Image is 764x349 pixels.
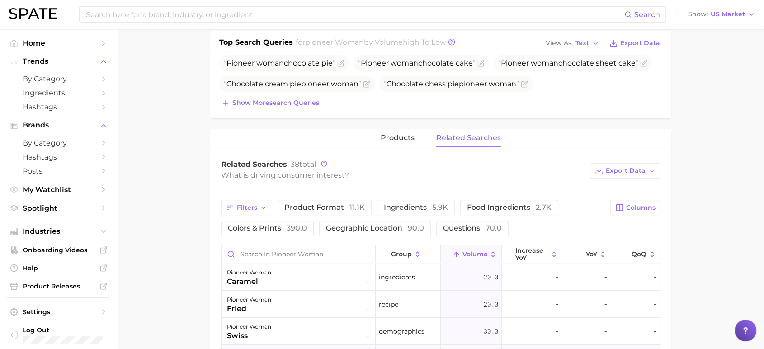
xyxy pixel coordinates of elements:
button: Flag as miscategorized or irrelevant [337,60,344,67]
button: Filters [221,200,272,215]
span: - [653,326,657,337]
span: - [653,272,657,283]
button: Export Data [607,37,662,50]
span: Export Data [620,39,660,47]
span: Pioneer [361,59,389,67]
span: related searches [436,134,501,142]
span: Home [23,39,95,47]
a: My Watchlist [7,183,110,197]
span: Ingredients [23,89,95,97]
span: Spotlight [23,204,95,212]
span: woman [331,80,358,88]
span: Hashtags [23,103,95,111]
span: - [555,272,559,283]
div: swiss [227,330,271,341]
span: Export Data [606,167,646,174]
span: Columns [626,204,656,212]
span: colors & prints [228,224,307,232]
div: fried [227,303,271,314]
button: Show moresearch queries [219,97,321,109]
span: 90.0 [408,224,424,232]
span: Filters [237,204,257,212]
span: food ingredients [467,203,552,212]
button: Columns [610,200,660,215]
h1: Top Search Queries [219,37,293,50]
a: Settings [7,305,110,319]
span: Show [688,12,708,17]
span: pioneer woman [305,38,364,47]
span: Brands [23,121,95,129]
span: Trends [23,57,95,66]
span: chocolate sheet cake [498,59,638,67]
span: pioneer [301,80,329,88]
span: Product Releases [23,282,95,290]
span: ingredients [379,272,415,283]
span: pioneer [459,80,487,88]
button: group [376,245,441,263]
span: woman [489,80,516,88]
span: View As [546,41,573,46]
div: pioneer woman [227,294,271,305]
button: QoQ [611,245,660,263]
a: Posts [7,164,110,178]
span: total [291,160,316,169]
a: Help [7,261,110,275]
span: Chocolate cream pie [224,80,361,88]
span: increase YoY [515,247,548,261]
span: - [604,272,608,283]
span: 5.9k [432,203,448,212]
span: product format [284,203,365,212]
span: 38 [291,160,299,169]
a: Ingredients [7,86,110,100]
div: caramel [227,276,271,287]
a: by Category [7,136,110,150]
a: Product Releases [7,279,110,293]
span: QoQ [632,250,646,258]
button: Industries [7,225,110,238]
span: 2.7k [536,203,552,212]
button: ShowUS Market [686,9,757,20]
button: Flag as miscategorized or irrelevant [521,80,528,88]
span: high to low [403,38,446,47]
span: ingredients [384,203,448,212]
span: Help [23,264,95,272]
button: increase YoY [502,245,562,263]
button: Volume [441,245,501,263]
span: 390.0 [287,224,307,232]
a: Log out. Currently logged in with e-mail trisha.hanold@schreiberfoods.com. [7,323,110,346]
button: pioneer womanfried–recipe20.0--- [222,291,660,318]
span: Log Out [23,326,133,334]
span: Onboarding Videos [23,246,95,254]
span: Pioneer [501,59,529,67]
span: Text [575,41,589,46]
button: YoY [562,245,611,263]
button: Brands [7,118,110,132]
span: by Category [23,139,95,147]
span: 70.0 [486,224,502,232]
input: Search in pioneer woman [222,245,375,263]
span: recipe [379,299,398,310]
div: What is driving consumer interest? [221,169,585,181]
a: Hashtags [7,100,110,114]
button: Flag as miscategorized or irrelevant [363,80,370,88]
span: by Category [23,75,95,83]
span: Show more search queries [232,99,319,107]
a: Onboarding Videos [7,243,110,257]
span: 20.0 [484,272,498,283]
span: Posts [23,167,95,175]
span: My Watchlist [23,185,95,194]
span: Pioneer [226,59,255,67]
img: SPATE [9,8,57,19]
button: pioneer womancaramel–ingredients20.0--- [222,264,660,291]
span: Volume [462,250,487,258]
h2: for by Volume [296,37,446,50]
a: Hashtags [7,150,110,164]
div: pioneer woman [227,321,271,332]
span: 30.0 [484,326,498,337]
span: products [381,134,415,142]
span: - [604,326,608,337]
button: Trends [7,55,110,68]
a: by Category [7,72,110,86]
a: Spotlight [7,201,110,215]
button: Flag as miscategorized or irrelevant [640,60,647,67]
